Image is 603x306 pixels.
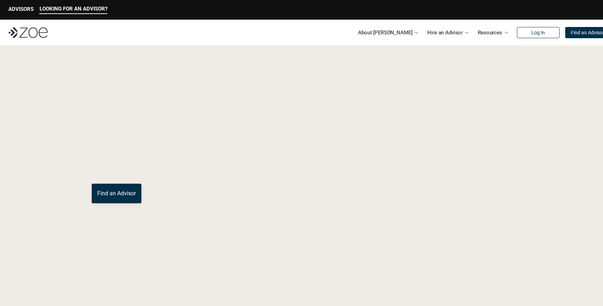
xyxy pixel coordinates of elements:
[299,80,485,194] img: Zoe Financial Hero Image
[295,198,489,202] em: The information in the visuals above is for illustrative purposes only and does not represent an ...
[92,101,233,151] span: with a Financial Advisor
[517,27,560,38] a: Log In
[97,190,136,197] p: Find an Advisor
[92,158,272,175] p: You deserve an advisor you can trust. [PERSON_NAME], hire, and invest with vetted, fiduciary, fin...
[8,6,34,12] p: ADVISORS
[92,184,141,203] a: Find an Advisor
[478,27,502,38] p: Resources
[531,30,545,36] p: Log In
[92,77,247,104] span: Grow Your Wealth
[358,27,412,38] p: About [PERSON_NAME]
[40,6,107,12] p: LOOKING FOR AN ADVISOR?
[427,27,463,38] p: Hire an Advisor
